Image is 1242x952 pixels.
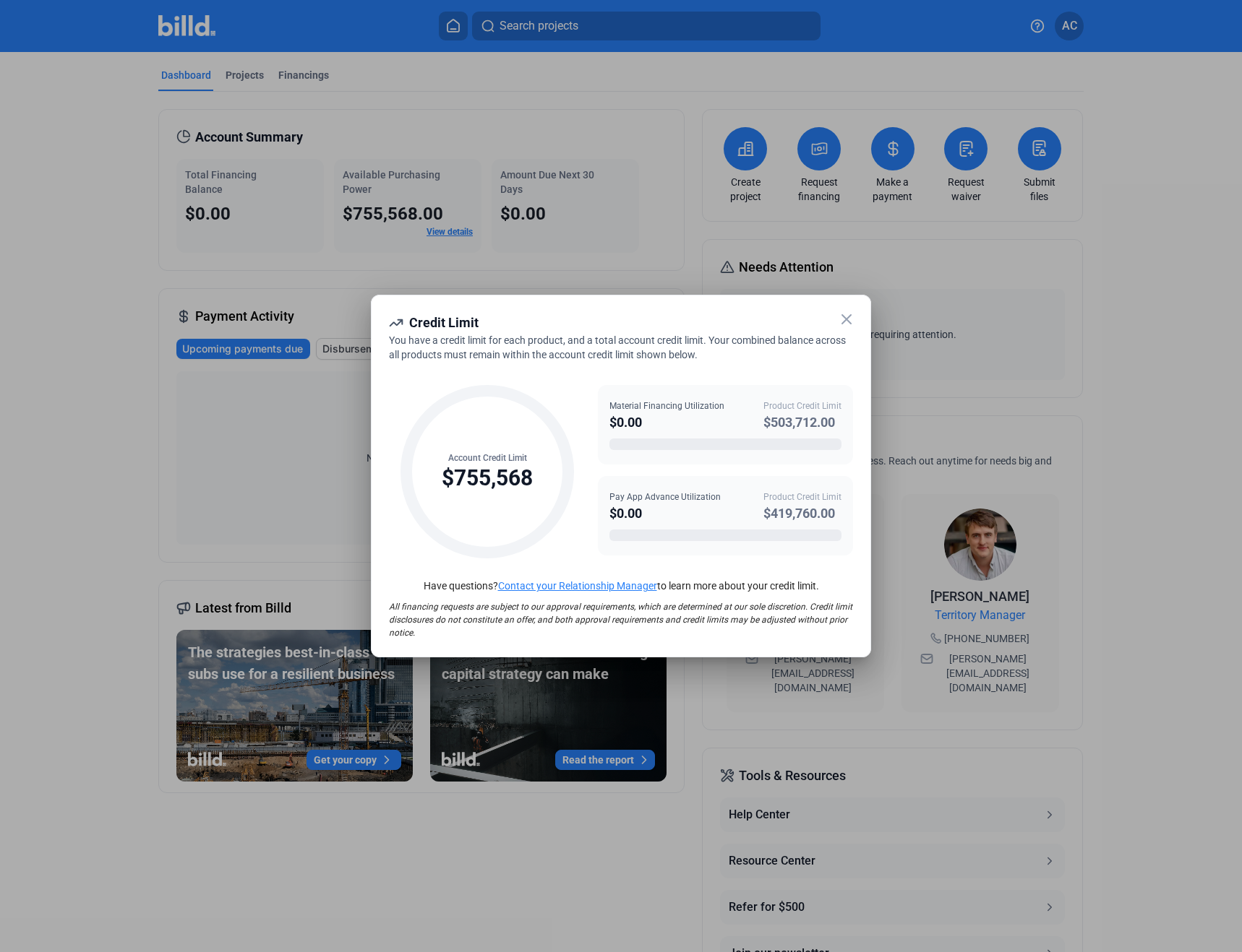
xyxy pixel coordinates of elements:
[763,399,841,412] div: Product Credit Limit
[763,412,841,433] div: $503,712.00
[763,490,841,503] div: Product Credit Limit
[609,412,724,433] div: $0.00
[609,490,721,503] div: Pay App Advance Utilization
[498,580,657,592] a: Contact your Relationship Manager
[442,451,533,464] div: Account Credit Limit
[409,315,479,330] span: Credit Limit
[609,399,724,412] div: Material Financing Utilization
[763,503,841,524] div: $419,760.00
[389,334,846,360] span: You have a credit limit for each product, and a total account credit limit. Your combined balance...
[424,580,819,592] span: Have questions? to learn more about your credit limit.
[442,464,533,492] div: $755,568
[389,602,852,638] span: All financing requests are subject to our approval requirements, which are determined at our sole...
[609,503,721,524] div: $0.00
